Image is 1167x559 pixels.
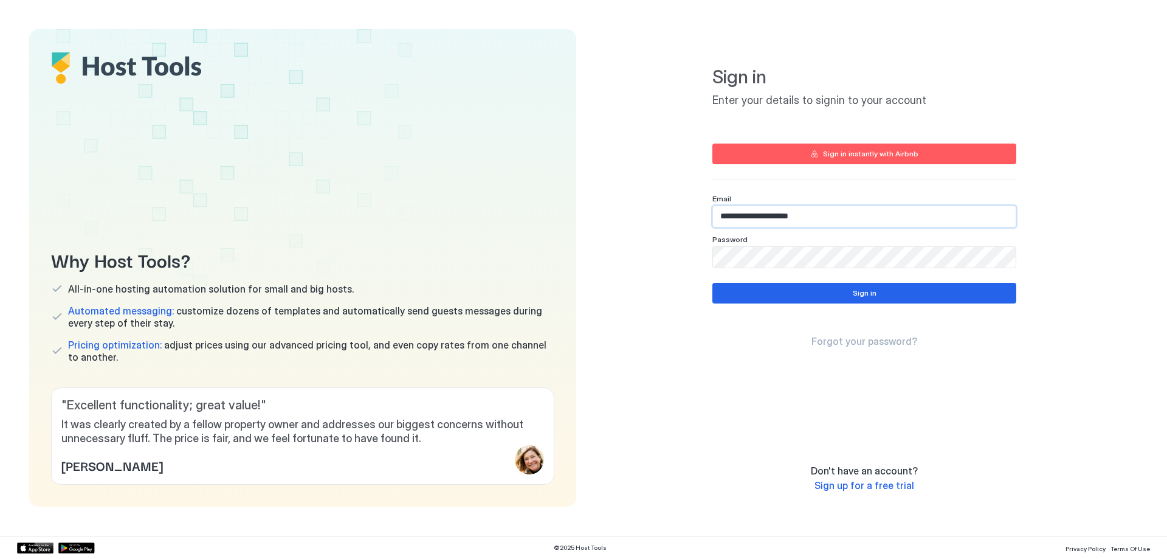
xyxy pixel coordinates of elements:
[712,283,1016,304] button: Sign in
[713,206,1016,227] input: Input Field
[61,398,544,413] span: " Excellent functionality; great value! "
[17,543,53,554] a: App Store
[811,335,917,347] span: Forgot your password?
[68,283,354,295] span: All-in-one hosting automation solution for small and big hosts.
[68,305,554,329] span: customize dozens of templates and automatically send guests messages during every step of their s...
[554,544,607,552] span: © 2025 Host Tools
[811,335,917,348] a: Forgot your password?
[811,465,918,477] span: Don't have an account?
[515,445,544,474] div: profile
[814,479,914,491] span: Sign up for a free trial
[68,339,162,351] span: Pricing optimization:
[61,456,163,474] span: [PERSON_NAME]
[814,479,914,492] a: Sign up for a free trial
[712,66,1016,89] span: Sign in
[1110,545,1150,552] span: Terms Of Use
[58,543,95,554] a: Google Play Store
[823,148,918,159] div: Sign in instantly with Airbnb
[68,305,174,317] span: Automated messaging:
[712,194,731,203] span: Email
[61,418,544,445] span: It was clearly created by a fellow property owner and addresses our biggest concerns without unne...
[1065,541,1106,554] a: Privacy Policy
[1065,545,1106,552] span: Privacy Policy
[68,339,554,363] span: adjust prices using our advanced pricing tool, and even copy rates from one channel to another.
[853,288,876,299] div: Sign in
[712,94,1016,108] span: Enter your details to signin to your account
[712,235,748,244] span: Password
[51,246,554,273] span: Why Host Tools?
[713,247,1016,268] input: Input Field
[712,144,1016,164] button: Sign in instantly with Airbnb
[1110,541,1150,554] a: Terms Of Use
